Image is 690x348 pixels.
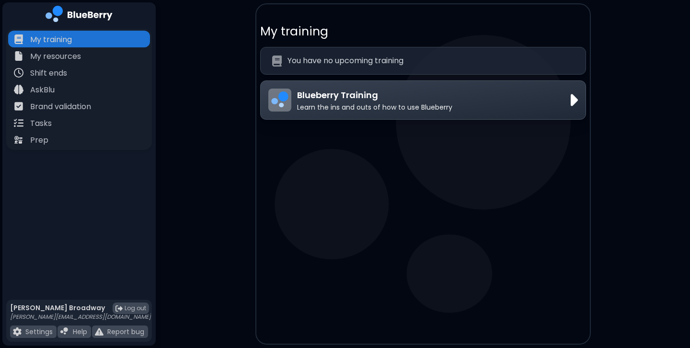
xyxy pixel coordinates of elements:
p: Blueberry Training [297,89,452,102]
span: Log out [125,304,146,312]
img: View [568,90,578,110]
img: logout [115,305,123,312]
img: Blueberry Training [270,91,289,111]
p: Brand validation [30,101,91,112]
p: You have no upcoming training [287,55,403,67]
img: company logo [46,6,113,25]
p: Shift ends [30,67,67,79]
p: Report bug [107,327,144,336]
img: file icon [13,327,22,336]
p: My resources [30,51,81,62]
p: [PERSON_NAME] Broadway [10,303,151,312]
p: [PERSON_NAME][EMAIL_ADDRESS][DOMAIN_NAME] [10,313,151,321]
p: Prep [30,135,48,146]
p: Help [73,327,87,336]
img: file icon [14,101,23,111]
p: My training [260,23,586,39]
p: AskBlu [30,84,55,96]
img: file icon [95,327,103,336]
img: file icon [14,51,23,61]
img: file icon [14,85,23,94]
img: file icon [14,34,23,44]
img: No modules [272,56,282,67]
p: Settings [25,327,53,336]
img: file icon [14,68,23,78]
img: file icon [60,327,69,336]
p: Tasks [30,118,52,129]
img: file icon [14,118,23,128]
p: Learn the ins and outs of how to use Blueberry [297,103,452,112]
img: file icon [14,135,23,145]
p: My training [30,34,72,45]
